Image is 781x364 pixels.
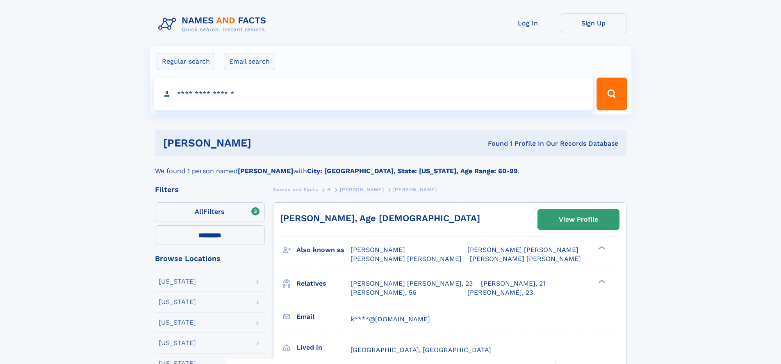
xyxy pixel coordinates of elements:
b: [PERSON_NAME] [238,167,293,175]
span: [PERSON_NAME] [340,187,384,192]
a: B [327,184,331,195]
div: View Profile [559,210,598,229]
span: B [327,187,331,192]
span: [PERSON_NAME] [351,246,405,254]
a: [PERSON_NAME], 56 [351,288,417,297]
span: [PERSON_NAME] [PERSON_NAME] [467,246,578,254]
b: City: [GEOGRAPHIC_DATA], State: [US_STATE], Age Range: 60-99 [307,167,518,175]
a: [PERSON_NAME], 21 [481,279,545,288]
h3: Relatives [296,277,351,291]
div: [US_STATE] [159,299,196,305]
a: [PERSON_NAME], Age [DEMOGRAPHIC_DATA] [280,213,480,223]
label: Regular search [157,53,215,70]
a: Sign Up [561,13,626,33]
h3: Lived in [296,341,351,355]
span: [GEOGRAPHIC_DATA], [GEOGRAPHIC_DATA] [351,346,491,354]
h3: Also known as [296,243,351,257]
h1: [PERSON_NAME] [163,138,370,148]
div: We found 1 person named with . [155,156,626,176]
a: Names and Facts [273,184,318,195]
a: Log In [495,13,561,33]
div: [US_STATE] [159,340,196,346]
a: [PERSON_NAME] [340,184,384,195]
label: Email search [224,53,275,70]
div: ❯ [596,279,606,284]
span: [PERSON_NAME] [393,187,437,192]
div: Found 1 Profile In Our Records Database [369,139,618,148]
div: Browse Locations [155,255,265,262]
a: View Profile [538,210,619,229]
div: [US_STATE] [159,319,196,326]
a: [PERSON_NAME], 23 [467,288,533,297]
div: [US_STATE] [159,278,196,285]
div: Filters [155,186,265,193]
span: All [195,208,203,215]
span: [PERSON_NAME] [PERSON_NAME] [470,255,581,263]
h3: Email [296,310,351,324]
label: Filters [155,202,265,222]
a: [PERSON_NAME] [PERSON_NAME], 23 [351,279,473,288]
div: ❯ [596,245,606,251]
span: [PERSON_NAME] [PERSON_NAME] [351,255,462,263]
button: Search Button [597,78,627,110]
input: search input [154,78,593,110]
img: Logo Names and Facts [155,13,273,35]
